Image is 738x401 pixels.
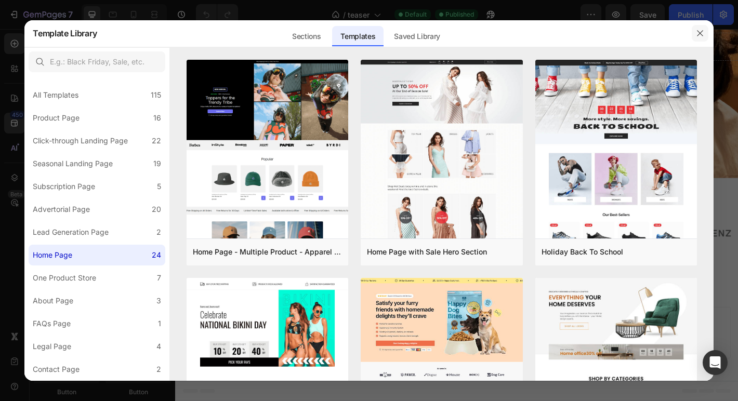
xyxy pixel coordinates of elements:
[200,326,263,337] div: Choose templates
[268,182,357,271] img: gempages_569283610310345760-d2cbb710-8076-471d-a206-590dbc8ee7f7.png
[153,157,161,170] div: 19
[157,272,161,284] div: 7
[152,135,161,147] div: 22
[33,363,80,376] div: Contact Page
[33,317,71,330] div: FAQs Page
[446,182,535,271] img: gempages_569283610310345760-0c376b7a-63c4-49f2-8d5e-f08951ac126c.png
[33,272,96,284] div: One Product Store
[178,182,268,271] img: gempages_569283610310345760-d6b3a560-2ca0-4f60-9a86-b8b9867db1d2.png
[357,182,446,271] img: gempages_569283610310345760-c9a2f2bf-f4b2-4d4d-a1f3-030d65c09f9e.png
[33,89,78,101] div: All Templates
[33,340,71,353] div: Legal Page
[284,26,329,47] div: Sections
[157,180,161,193] div: 5
[156,226,161,238] div: 2
[29,51,165,72] input: E.g.: Black Friday, Sale, etc.
[33,295,73,307] div: About Page
[350,339,427,348] span: then drag & drop elements
[151,89,161,101] div: 115
[386,26,449,47] div: Saved Library
[195,339,266,348] span: inspired by CRO experts
[33,112,80,124] div: Product Page
[33,249,72,261] div: Home Page
[33,135,128,147] div: Click-through Landing Page
[703,350,728,375] div: Open Intercom Messenger
[332,26,384,47] div: Templates
[156,295,161,307] div: 3
[280,339,336,348] span: from URL or image
[153,112,161,124] div: 16
[358,326,421,337] div: Add blank section
[367,246,487,258] div: Home Page with Sale Hero Section
[33,226,109,238] div: Lead Generation Page
[282,326,336,337] div: Generate layout
[33,20,97,47] h2: Template Library
[158,317,161,330] div: 1
[193,246,342,258] div: Home Page - Multiple Product - Apparel - Style 4
[33,180,95,193] div: Subscription Page
[287,302,337,313] span: Add section
[33,203,90,216] div: Advertorial Page
[291,16,346,24] div: Drop element here
[156,340,161,353] div: 4
[152,203,161,216] div: 20
[535,182,625,271] img: gempages_569283610310345760-0f25be64-43e1-49bf-be6f-d392fe1252a3.png
[156,363,161,376] div: 2
[152,249,161,261] div: 24
[33,157,113,170] div: Seasonal Landing Page
[542,246,623,258] div: Holiday Back To School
